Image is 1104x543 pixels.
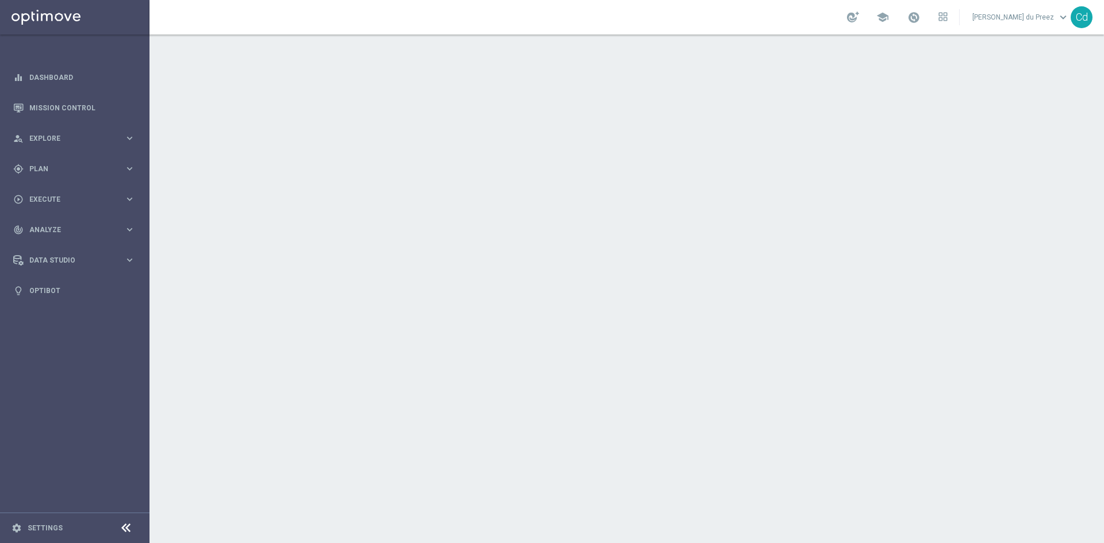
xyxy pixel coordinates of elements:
[13,73,136,82] button: equalizer Dashboard
[11,523,22,533] i: settings
[124,224,135,235] i: keyboard_arrow_right
[13,225,24,235] i: track_changes
[13,225,136,234] button: track_changes Analyze keyboard_arrow_right
[13,72,24,83] i: equalizer
[29,165,124,172] span: Plan
[13,164,24,174] i: gps_fixed
[13,103,136,113] button: Mission Control
[28,525,63,532] a: Settings
[13,62,135,93] div: Dashboard
[1071,6,1092,28] div: Cd
[13,255,124,265] div: Data Studio
[124,255,135,265] i: keyboard_arrow_right
[13,256,136,265] button: Data Studio keyboard_arrow_right
[13,286,136,295] button: lightbulb Optibot
[13,225,124,235] div: Analyze
[29,226,124,233] span: Analyze
[124,194,135,205] i: keyboard_arrow_right
[876,11,889,24] span: school
[13,134,136,143] button: person_search Explore keyboard_arrow_right
[29,93,135,123] a: Mission Control
[29,275,135,306] a: Optibot
[13,194,24,205] i: play_circle_outline
[1057,11,1069,24] span: keyboard_arrow_down
[13,133,124,144] div: Explore
[124,163,135,174] i: keyboard_arrow_right
[971,9,1071,26] a: [PERSON_NAME] du Preezkeyboard_arrow_down
[13,195,136,204] button: play_circle_outline Execute keyboard_arrow_right
[13,164,136,174] button: gps_fixed Plan keyboard_arrow_right
[13,133,24,144] i: person_search
[13,164,124,174] div: Plan
[29,62,135,93] a: Dashboard
[13,286,24,296] i: lightbulb
[124,133,135,144] i: keyboard_arrow_right
[29,196,124,203] span: Execute
[13,275,135,306] div: Optibot
[29,257,124,264] span: Data Studio
[13,93,135,123] div: Mission Control
[13,194,124,205] div: Execute
[29,135,124,142] span: Explore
